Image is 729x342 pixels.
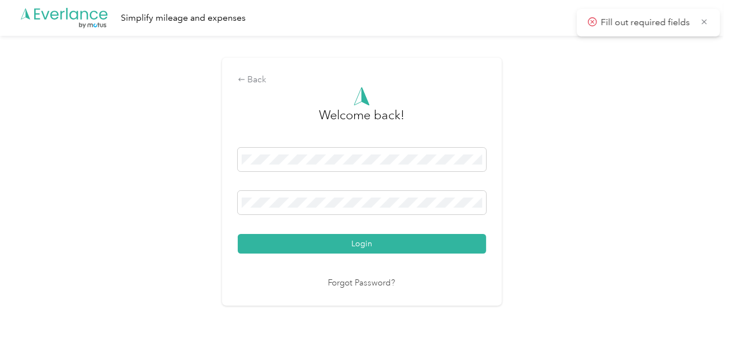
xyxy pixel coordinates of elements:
[328,277,396,290] a: Forgot Password?
[666,279,729,342] iframe: Everlance-gr Chat Button Frame
[121,11,246,25] div: Simplify mileage and expenses
[238,73,486,87] div: Back
[319,106,405,136] h3: greeting
[238,234,486,254] button: Login
[601,16,693,30] p: Fill out required fields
